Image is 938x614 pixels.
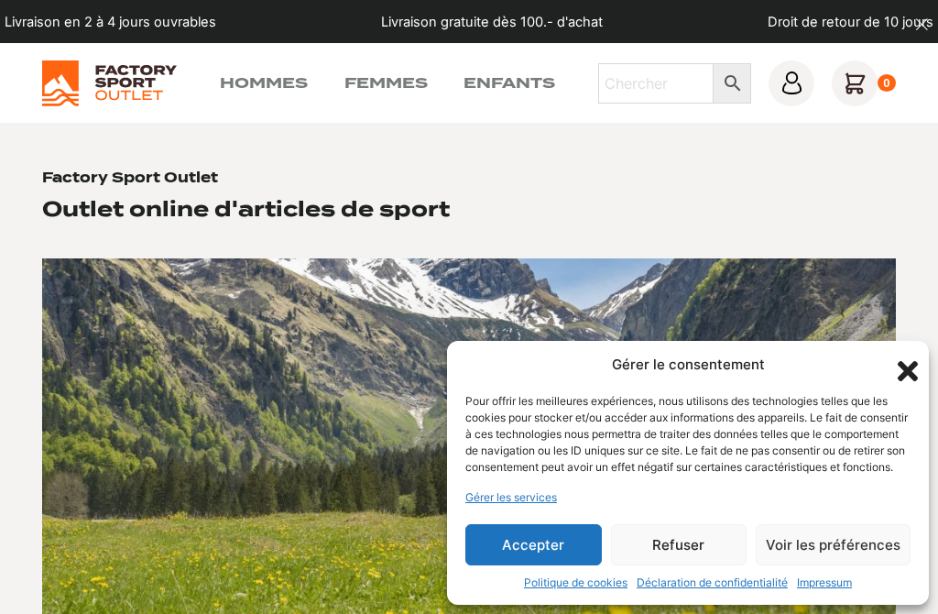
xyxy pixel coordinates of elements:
[611,524,747,565] button: Refuser
[42,60,177,106] img: Factory Sport Outlet
[768,12,933,32] p: Droit de retour de 10 jours
[464,72,555,94] a: Enfants
[797,575,852,591] a: Impressum
[598,63,714,104] input: Chercher
[906,9,938,41] button: dismiss
[878,74,897,93] div: 0
[465,524,602,565] button: Accepter
[42,195,450,222] h2: Outlet online d'articles de sport
[465,393,909,476] div: Pour offrir les meilleures expériences, nous utilisons des technologies telles que les cookies po...
[220,72,308,94] a: Hommes
[524,575,627,591] a: Politique de cookies
[344,72,428,94] a: Femmes
[756,524,911,565] button: Voir les préférences
[637,575,788,591] a: Déclaration de confidentialité
[5,12,216,32] p: Livraison en 2 à 4 jours ouvrables
[381,12,603,32] p: Livraison gratuite dès 100.- d'achat
[892,356,911,374] div: Fermer la boîte de dialogue
[612,355,765,376] div: Gérer le consentement
[465,489,557,506] a: Gérer les services
[42,170,218,187] h1: Factory Sport Outlet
